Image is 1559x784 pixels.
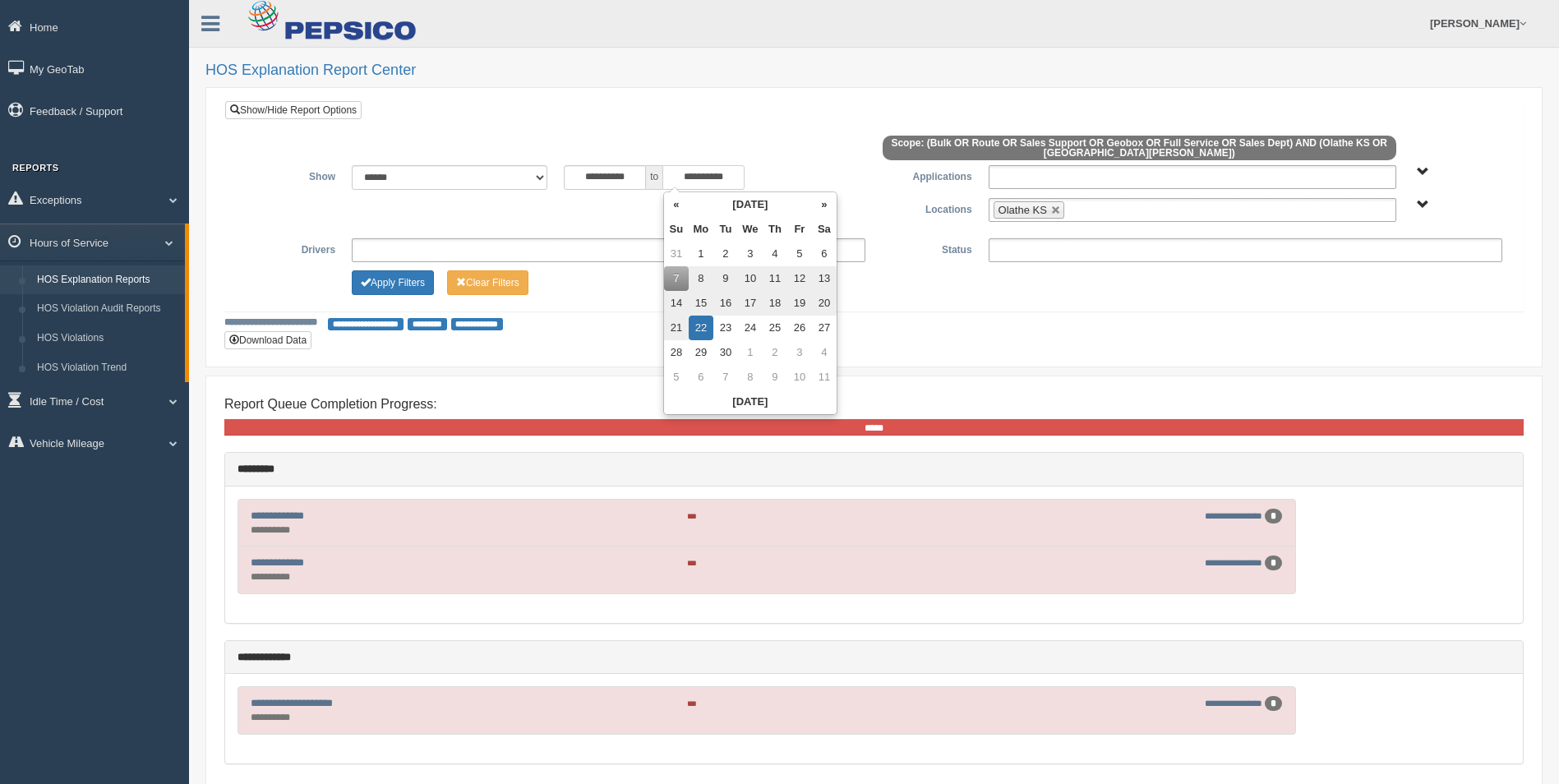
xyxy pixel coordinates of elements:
[689,217,713,242] th: Mo
[738,242,763,266] td: 3
[787,217,812,242] th: Fr
[713,266,738,291] td: 9
[713,340,738,365] td: 30
[738,316,763,340] td: 24
[689,291,713,316] td: 15
[763,291,787,316] td: 18
[689,192,812,217] th: [DATE]
[763,340,787,365] td: 2
[689,316,713,340] td: 22
[883,136,1396,160] span: Scope: (Bulk OR Route OR Sales Support OR Geobox OR Full Service OR Sales Dept) AND (Olathe KS OR...
[874,238,980,258] label: Status
[713,365,738,390] td: 7
[30,294,185,324] a: HOS Violation Audit Reports
[787,266,812,291] td: 12
[238,165,344,185] label: Show
[689,242,713,266] td: 1
[812,242,837,266] td: 6
[713,316,738,340] td: 23
[238,238,344,258] label: Drivers
[224,331,311,349] button: Download Data
[713,291,738,316] td: 16
[787,340,812,365] td: 3
[664,291,689,316] td: 14
[763,365,787,390] td: 9
[664,365,689,390] td: 5
[689,365,713,390] td: 6
[812,340,837,365] td: 4
[664,266,689,291] td: 7
[812,316,837,340] td: 27
[664,242,689,266] td: 31
[812,291,837,316] td: 20
[30,324,185,353] a: HOS Violations
[689,266,713,291] td: 8
[664,217,689,242] th: Su
[205,62,1543,79] h2: HOS Explanation Report Center
[352,270,434,295] button: Change Filter Options
[763,242,787,266] td: 4
[738,291,763,316] td: 17
[30,265,185,295] a: HOS Explanation Reports
[812,266,837,291] td: 13
[874,165,980,185] label: Applications
[812,365,837,390] td: 11
[763,217,787,242] th: Th
[664,340,689,365] td: 28
[225,101,362,119] a: Show/Hide Report Options
[713,217,738,242] th: Tu
[664,316,689,340] td: 21
[447,270,528,295] button: Change Filter Options
[787,316,812,340] td: 26
[738,217,763,242] th: We
[738,340,763,365] td: 1
[713,242,738,266] td: 2
[738,266,763,291] td: 10
[787,365,812,390] td: 10
[763,266,787,291] td: 11
[689,340,713,365] td: 29
[30,353,185,383] a: HOS Violation Trend
[874,198,980,218] label: Locations
[224,397,1524,412] h4: Report Queue Completion Progress:
[787,242,812,266] td: 5
[812,192,837,217] th: »
[646,165,662,190] span: to
[999,204,1047,216] span: Olathe KS
[738,365,763,390] td: 8
[812,217,837,242] th: Sa
[664,390,837,414] th: [DATE]
[787,291,812,316] td: 19
[763,316,787,340] td: 25
[664,192,689,217] th: «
